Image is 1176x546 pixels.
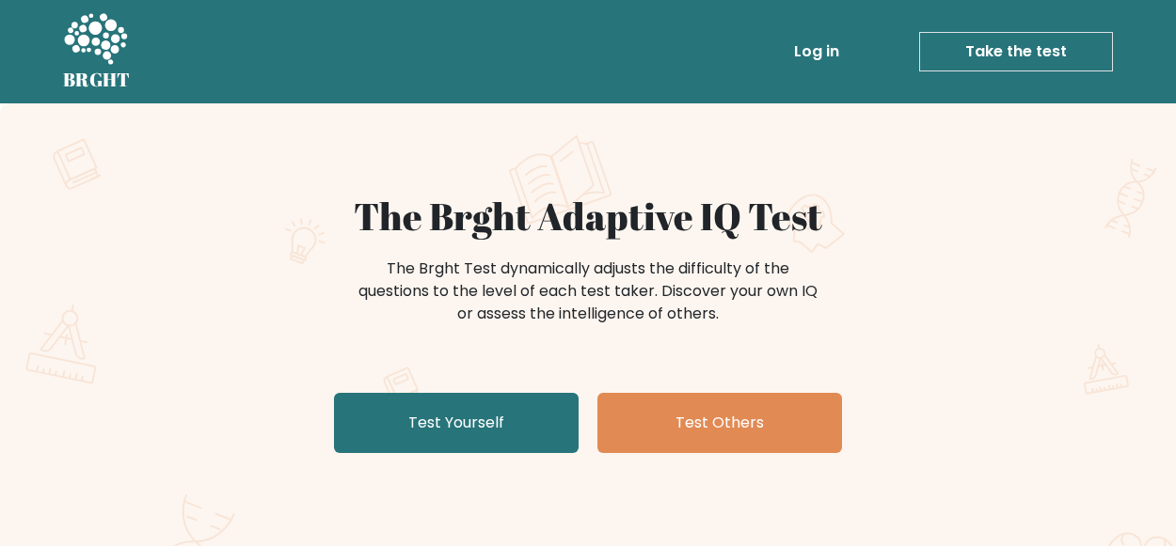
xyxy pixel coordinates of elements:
h5: BRGHT [63,69,131,91]
a: Log in [787,33,847,70]
a: BRGHT [63,8,131,96]
h1: The Brght Adaptive IQ Test [129,194,1047,239]
div: The Brght Test dynamically adjusts the difficulty of the questions to the level of each test take... [353,257,823,325]
a: Test Others [597,393,842,453]
a: Take the test [919,32,1113,71]
a: Test Yourself [334,393,579,453]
